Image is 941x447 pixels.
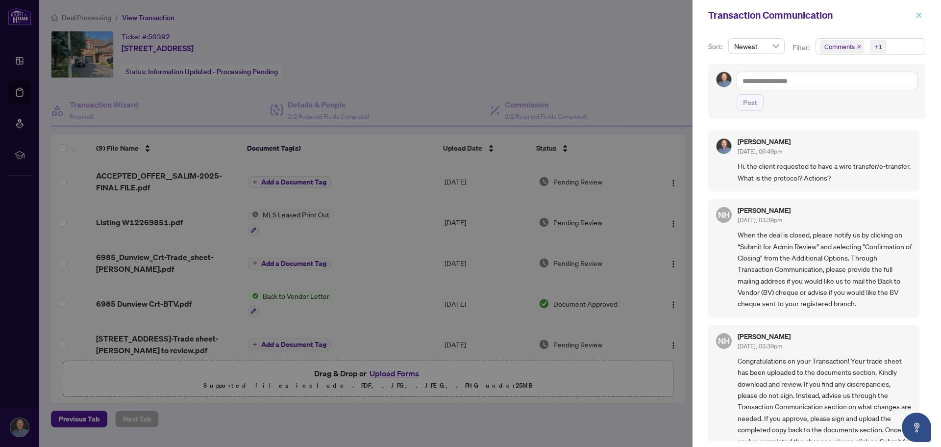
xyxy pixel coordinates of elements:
[792,42,811,53] p: Filter:
[718,335,730,347] span: NH
[738,333,791,340] h5: [PERSON_NAME]
[738,229,912,310] span: When the deal is closed, please notify us by clicking on “Submit for Admin Review” and selecting ...
[738,342,782,350] span: [DATE], 03:39pm
[737,94,764,111] button: Post
[708,41,724,52] p: Sort:
[718,209,730,221] span: NH
[820,40,864,53] span: Comments
[902,413,931,442] button: Open asap
[857,44,862,49] span: close
[824,42,855,52] span: Comments
[717,139,731,154] img: Profile Icon
[738,138,791,145] h5: [PERSON_NAME]
[738,148,782,155] span: [DATE], 06:49pm
[734,39,779,53] span: Newest
[738,207,791,214] h5: [PERSON_NAME]
[708,8,913,23] div: Transaction Communication
[738,160,912,184] span: Hi. the client requested to have a wire transfer/e-transfer. What is the protocol? Actions?
[874,42,882,52] div: +1
[916,12,922,19] span: close
[717,72,731,87] img: Profile Icon
[738,216,782,224] span: [DATE], 03:39pm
